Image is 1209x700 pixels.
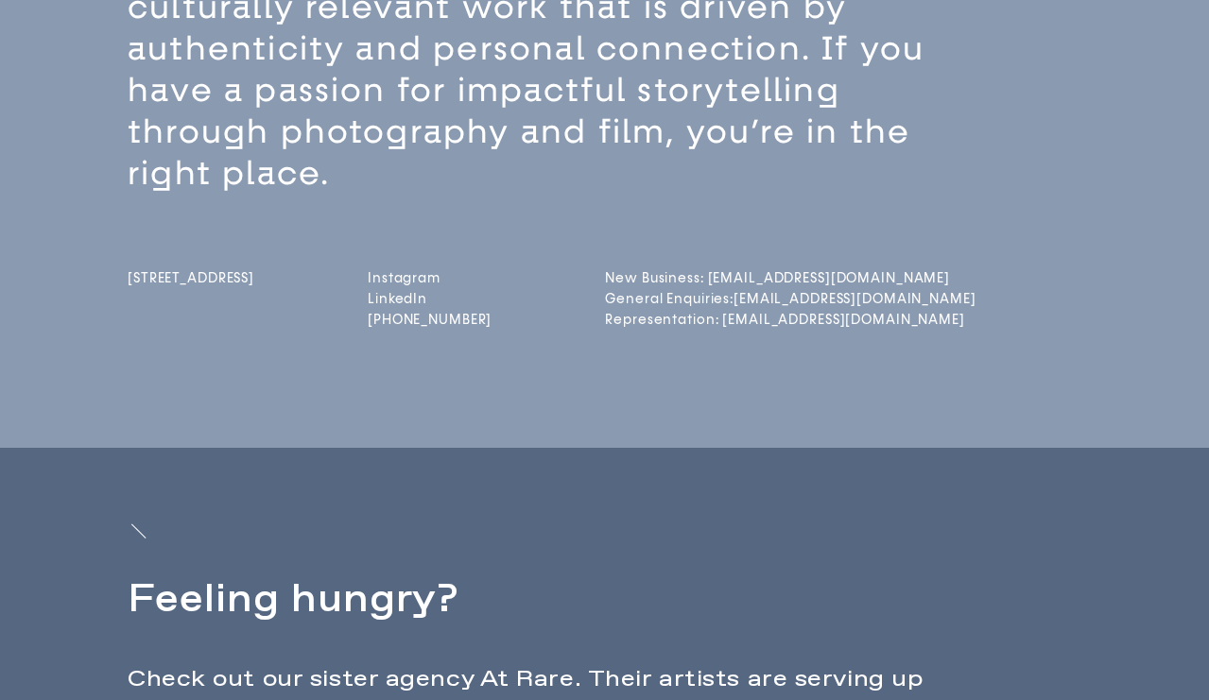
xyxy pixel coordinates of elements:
[368,270,492,286] a: Instagram
[128,572,939,629] h2: Feeling hungry?
[128,270,254,333] a: [STREET_ADDRESS]
[368,312,492,328] a: [PHONE_NUMBER]
[368,291,492,307] a: LinkedIn
[128,270,254,286] span: [STREET_ADDRESS]
[605,270,754,286] a: New Business: [EMAIL_ADDRESS][DOMAIN_NAME]
[605,291,754,307] a: General Enquiries:[EMAIL_ADDRESS][DOMAIN_NAME]
[605,312,754,328] a: Representation: [EMAIL_ADDRESS][DOMAIN_NAME]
